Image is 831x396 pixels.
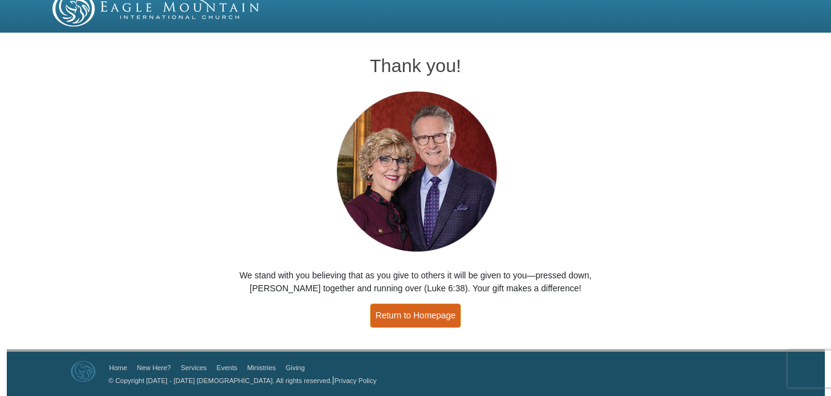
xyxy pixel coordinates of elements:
p: | [104,374,376,387]
a: Return to Homepage [370,304,461,328]
a: New Here? [137,364,171,371]
a: Events [217,364,238,371]
p: We stand with you believing that as you give to others it will be given to you—pressed down, [PER... [214,269,617,295]
a: © Copyright [DATE] - [DATE] [DEMOGRAPHIC_DATA]. All rights reserved. [108,377,332,384]
a: Home [109,364,127,371]
img: Eagle Mountain International Church [71,361,95,382]
a: Ministries [247,364,275,371]
a: Giving [286,364,305,371]
img: Pastors George and Terri Pearsons [325,87,506,257]
a: Privacy Policy [334,377,376,384]
h1: Thank you! [214,55,617,76]
a: Services [180,364,206,371]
